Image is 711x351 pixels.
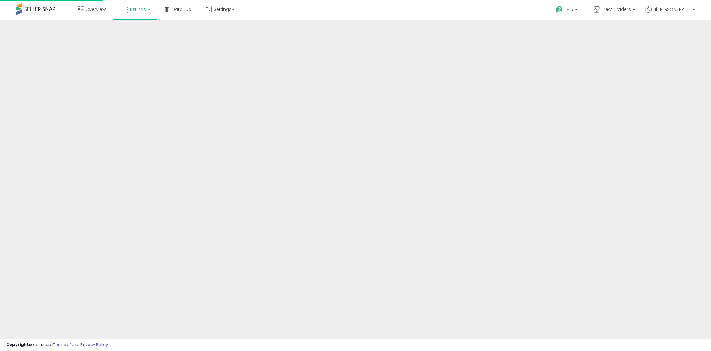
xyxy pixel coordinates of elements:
[565,7,573,12] span: Help
[551,1,584,20] a: Help
[85,6,106,12] span: Overview
[602,6,631,12] span: Treat Traders
[555,6,563,13] i: Get Help
[653,6,690,12] span: Hi [PERSON_NAME]
[130,6,146,12] span: Listings
[172,6,191,12] span: DataHub
[645,6,695,20] a: Hi [PERSON_NAME]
